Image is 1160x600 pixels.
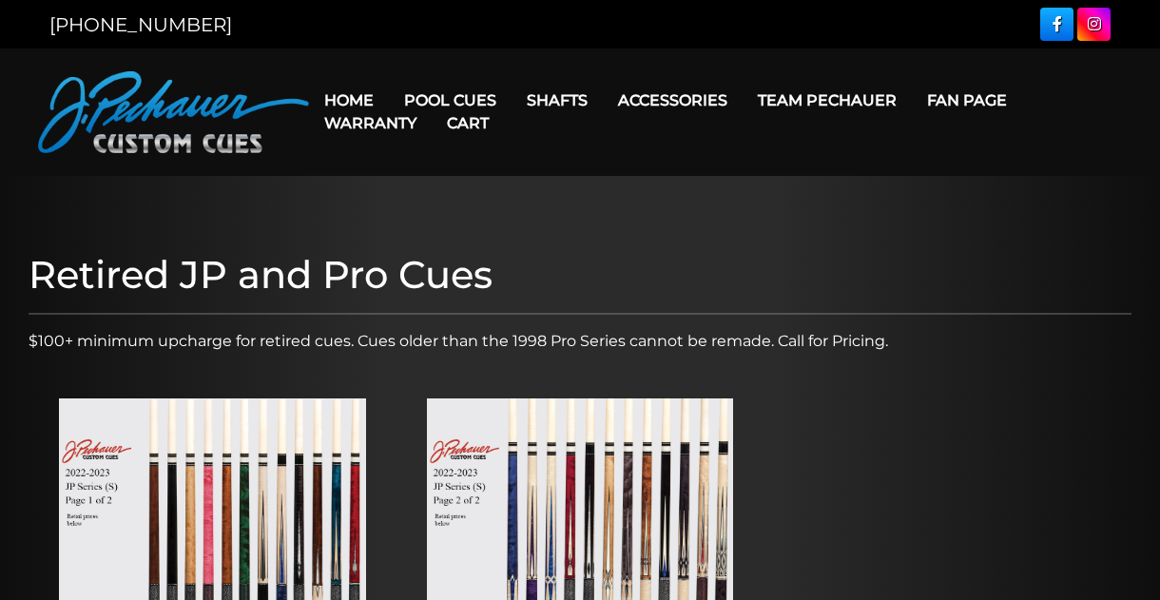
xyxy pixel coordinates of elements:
[38,71,309,153] img: Pechauer Custom Cues
[309,99,432,147] a: Warranty
[29,252,1131,298] h1: Retired JP and Pro Cues
[432,99,504,147] a: Cart
[512,76,603,125] a: Shafts
[743,76,912,125] a: Team Pechauer
[912,76,1022,125] a: Fan Page
[49,13,232,36] a: [PHONE_NUMBER]
[29,330,1131,353] p: $100+ minimum upcharge for retired cues. Cues older than the 1998 Pro Series cannot be remade. Ca...
[309,76,389,125] a: Home
[389,76,512,125] a: Pool Cues
[603,76,743,125] a: Accessories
